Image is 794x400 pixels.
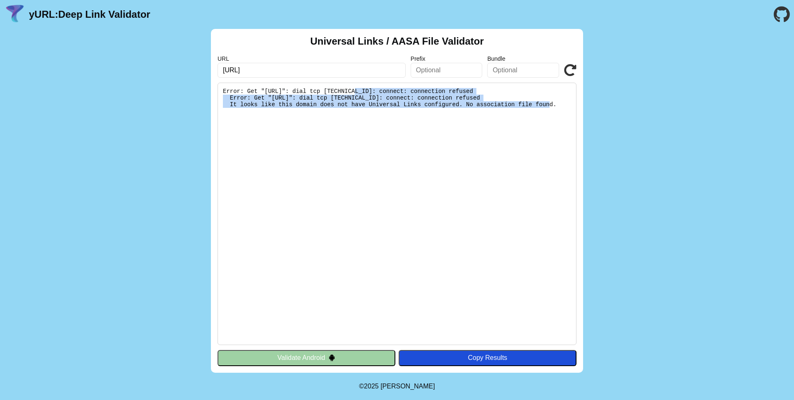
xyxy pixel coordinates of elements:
input: Optional [487,63,559,78]
label: URL [218,55,406,62]
label: Bundle [487,55,559,62]
a: Michael Ibragimchayev's Personal Site [380,383,435,390]
input: Optional [411,63,483,78]
button: Copy Results [399,350,576,366]
div: Copy Results [403,354,572,362]
footer: © [359,373,435,400]
img: droidIcon.svg [328,354,335,361]
span: 2025 [364,383,379,390]
button: Validate Android [218,350,395,366]
img: yURL Logo [4,4,26,25]
pre: Error: Get "[URL]": dial tcp [TECHNICAL_ID]: connect: connection refused Error: Get "[URL]": dial... [218,83,576,345]
h2: Universal Links / AASA File Validator [310,36,484,47]
a: yURL:Deep Link Validator [29,9,150,20]
label: Prefix [411,55,483,62]
input: Required [218,63,406,78]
